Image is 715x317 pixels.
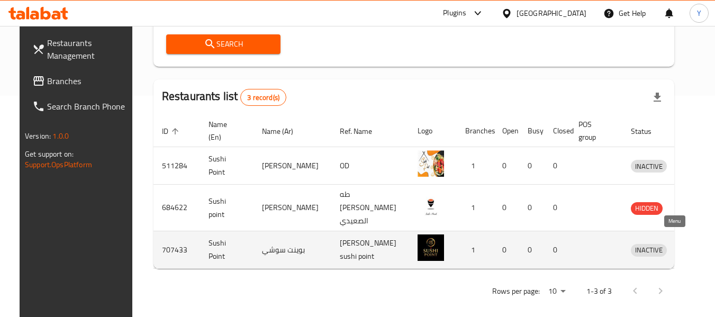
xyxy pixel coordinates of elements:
span: Ref. Name [340,125,386,138]
td: 0 [545,231,570,269]
span: Search Branch Phone [47,100,131,113]
td: OD [331,147,409,185]
span: Y [697,7,701,19]
td: 0 [545,147,570,185]
td: 511284 [153,147,200,185]
div: Rows per page: [544,284,569,300]
span: Status [631,125,665,138]
td: Sushi Point [200,147,254,185]
span: 1.0.0 [52,129,69,143]
div: HIDDEN [631,202,663,215]
td: [PERSON_NAME] [254,185,331,231]
th: Closed [545,115,570,147]
span: Name (En) [209,118,241,143]
th: Logo [409,115,457,147]
td: Sushi Point [200,231,254,269]
span: ID [162,125,182,138]
td: 1 [457,231,494,269]
a: Branches [24,68,139,94]
div: [GEOGRAPHIC_DATA] [517,7,586,19]
th: Busy [519,115,545,147]
td: طه [PERSON_NAME] الصعيدي [331,185,409,231]
div: Plugins [443,7,466,20]
span: Version: [25,129,51,143]
td: 0 [519,147,545,185]
span: Search [175,38,272,51]
a: Restaurants Management [24,30,139,68]
td: 0 [519,185,545,231]
span: INACTIVE [631,244,667,256]
td: 0 [494,231,519,269]
h2: Restaurants list [162,88,286,106]
div: Total records count [240,89,286,106]
td: 0 [494,185,519,231]
span: HIDDEN [631,202,663,214]
td: [PERSON_NAME] sushi point [331,231,409,269]
img: Sushi point [418,193,444,219]
p: 1-3 of 3 [586,285,612,298]
img: Sushi Point [418,234,444,261]
img: Sushi Point [418,150,444,177]
td: 0 [494,147,519,185]
span: Name (Ar) [262,125,307,138]
td: 684622 [153,185,200,231]
div: INACTIVE [631,244,667,257]
td: 1 [457,185,494,231]
span: INACTIVE [631,160,667,173]
td: Sushi point [200,185,254,231]
td: بوينت سوشي [254,231,331,269]
button: Search [166,34,280,54]
th: Branches [457,115,494,147]
td: 1 [457,147,494,185]
a: Search Branch Phone [24,94,139,119]
span: Branches [47,75,131,87]
span: POS group [578,118,610,143]
td: 707433 [153,231,200,269]
td: 0 [519,231,545,269]
p: Rows per page: [492,285,540,298]
a: Support.OpsPlatform [25,158,92,171]
td: 0 [545,185,570,231]
span: Get support on: [25,147,74,161]
div: Export file [645,85,670,110]
span: 3 record(s) [241,93,286,103]
span: Restaurants Management [47,37,131,62]
td: [PERSON_NAME] [254,147,331,185]
th: Open [494,115,519,147]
